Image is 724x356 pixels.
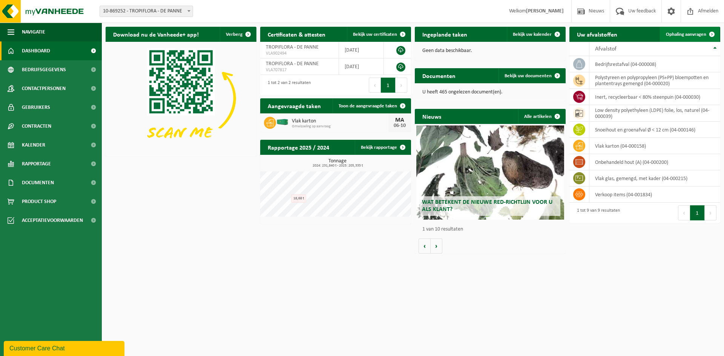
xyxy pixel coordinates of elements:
[22,173,54,192] span: Documenten
[589,154,720,170] td: onbehandeld hout (A) (04-000200)
[690,205,705,220] button: 1
[678,205,690,220] button: Previous
[266,61,319,67] span: TROPIFLORA - DE PANNE
[392,123,407,128] div: 06-10
[22,79,66,98] span: Contactpersonen
[22,41,50,60] span: Dashboard
[22,192,56,211] span: Product Shop
[392,117,407,123] div: MA
[292,124,388,129] span: Omwisseling op aanvraag
[589,89,720,105] td: inert, recycleerbaar < 80% steenpuin (04-000030)
[396,78,407,93] button: Next
[276,119,289,125] img: HK-XC-40-GN-00
[589,122,720,138] td: snoeihout en groenafval Ø < 12 cm (04-000146)
[705,205,716,220] button: Next
[422,90,558,95] p: U heeft 465 ongelezen document(en).
[339,42,383,58] td: [DATE]
[339,58,383,75] td: [DATE]
[106,27,206,41] h2: Download nu de Vanheede+ app!
[291,194,306,203] div: 18,68 t
[505,73,552,78] span: Bekijk uw documenten
[353,32,397,37] span: Bekijk uw certificaten
[422,199,552,212] span: Wat betekent de nieuwe RED-richtlijn voor u als klant?
[518,109,565,124] a: Alle artikelen
[22,211,83,230] span: Acceptatievoorwaarden
[220,27,256,42] button: Verberg
[266,44,319,50] span: TROPIFLORA - DE PANNE
[22,117,51,136] span: Contracten
[415,109,449,124] h2: Nieuws
[589,138,720,154] td: vlak karton (04-000158)
[507,27,565,42] a: Bekijk uw kalender
[431,238,442,254] button: Volgende
[422,227,562,232] p: 1 van 10 resultaten
[339,104,397,108] span: Toon de aangevraagde taken
[226,32,242,37] span: Verberg
[589,56,720,72] td: bedrijfsrestafval (04-000008)
[589,170,720,186] td: vlak glas, gemengd, met kader (04-000215)
[22,154,51,173] span: Rapportage
[595,46,617,52] span: Afvalstof
[589,186,720,203] td: verkoop items (04-001834)
[333,98,410,113] a: Toon de aangevraagde taken
[526,8,564,14] strong: [PERSON_NAME]
[266,67,333,73] span: VLA707817
[569,27,625,41] h2: Uw afvalstoffen
[106,42,256,155] img: Download de VHEPlus App
[22,23,45,41] span: Navigatie
[573,205,620,221] div: 1 tot 9 van 9 resultaten
[22,136,45,154] span: Kalender
[513,32,552,37] span: Bekijk uw kalender
[260,98,328,113] h2: Aangevraagde taken
[369,78,381,93] button: Previous
[589,105,720,122] td: low density polyethyleen (LDPE) folie, los, naturel (04-000039)
[264,77,311,93] div: 1 tot 2 van 2 resultaten
[264,159,411,168] h3: Tonnage
[4,339,126,356] iframe: chat widget
[260,140,337,154] h2: Rapportage 2025 / 2024
[416,125,564,220] a: Wat betekent de nieuwe RED-richtlijn voor u als klant?
[419,238,431,254] button: Vorige
[355,140,410,155] a: Bekijk rapportage
[422,48,558,53] p: Geen data beschikbaar.
[589,72,720,89] td: polystyreen en polypropyleen (PS+PP) bloempotten en plantentrays gemengd (04-000020)
[415,27,475,41] h2: Ingeplande taken
[660,27,719,42] a: Ophaling aanvragen
[100,6,193,17] span: 10-869252 - TROPIFLORA - DE PANNE
[347,27,410,42] a: Bekijk uw certificaten
[266,50,333,57] span: VLA902494
[415,68,463,83] h2: Documenten
[22,60,66,79] span: Bedrijfsgegevens
[292,118,388,124] span: Vlak karton
[264,164,411,168] span: 2024: 231,840 t - 2025: 205,335 t
[22,98,50,117] span: Gebruikers
[499,68,565,83] a: Bekijk uw documenten
[381,78,396,93] button: 1
[260,27,333,41] h2: Certificaten & attesten
[666,32,706,37] span: Ophaling aanvragen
